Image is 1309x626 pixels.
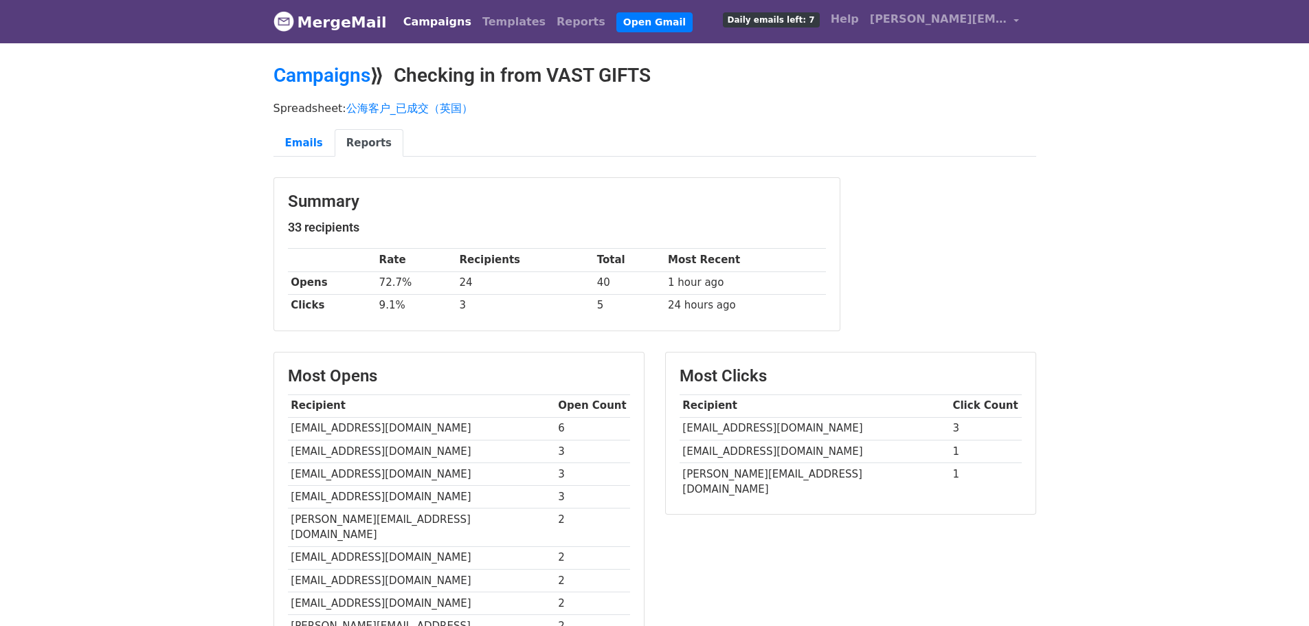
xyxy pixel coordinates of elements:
a: Emails [273,129,335,157]
td: 2 [555,569,630,592]
td: 1 hour ago [664,271,825,294]
th: Recipient [288,394,555,417]
a: [PERSON_NAME][EMAIL_ADDRESS][DOMAIN_NAME] [864,5,1025,38]
td: 1 [950,440,1022,462]
h3: Most Opens [288,366,630,386]
a: 公海客户_已成交（英国） [346,102,473,115]
td: 72.7% [376,271,456,294]
a: Open Gmail [616,12,693,32]
td: 3 [555,462,630,485]
td: 1 [950,462,1022,500]
td: [EMAIL_ADDRESS][DOMAIN_NAME] [680,417,950,440]
td: 5 [594,294,664,317]
th: Recipient [680,394,950,417]
a: MergeMail [273,8,387,36]
h3: Most Clicks [680,366,1022,386]
th: Open Count [555,394,630,417]
h5: 33 recipients [288,220,826,235]
td: [EMAIL_ADDRESS][DOMAIN_NAME] [288,592,555,614]
h2: ⟫ Checking in from VAST GIFTS [273,64,1036,87]
a: Campaigns [273,64,370,87]
td: 6 [555,417,630,440]
th: Opens [288,271,376,294]
td: 24 hours ago [664,294,825,317]
td: [PERSON_NAME][EMAIL_ADDRESS][DOMAIN_NAME] [288,508,555,547]
span: [PERSON_NAME][EMAIL_ADDRESS][DOMAIN_NAME] [870,11,1007,27]
a: Daily emails left: 7 [717,5,825,33]
th: Rate [376,249,456,271]
td: [PERSON_NAME][EMAIL_ADDRESS][DOMAIN_NAME] [680,462,950,500]
td: 9.1% [376,294,456,317]
th: Recipients [456,249,594,271]
a: Templates [477,8,551,36]
a: Reports [551,8,611,36]
a: Help [825,5,864,33]
td: [EMAIL_ADDRESS][DOMAIN_NAME] [288,440,555,462]
td: [EMAIL_ADDRESS][DOMAIN_NAME] [288,546,555,569]
td: 3 [950,417,1022,440]
a: Campaigns [398,8,477,36]
td: 2 [555,546,630,569]
a: Reports [335,129,403,157]
td: 3 [555,440,630,462]
th: Click Count [950,394,1022,417]
td: 3 [555,485,630,508]
img: MergeMail logo [273,11,294,32]
h3: Summary [288,192,826,212]
td: [EMAIL_ADDRESS][DOMAIN_NAME] [288,485,555,508]
td: 40 [594,271,664,294]
th: Total [594,249,664,271]
td: 2 [555,592,630,614]
td: [EMAIL_ADDRESS][DOMAIN_NAME] [288,569,555,592]
td: [EMAIL_ADDRESS][DOMAIN_NAME] [680,440,950,462]
p: Spreadsheet: [273,101,1036,115]
td: [EMAIL_ADDRESS][DOMAIN_NAME] [288,417,555,440]
td: 2 [555,508,630,547]
th: Most Recent [664,249,825,271]
td: 24 [456,271,594,294]
th: Clicks [288,294,376,317]
td: 3 [456,294,594,317]
td: [EMAIL_ADDRESS][DOMAIN_NAME] [288,462,555,485]
span: Daily emails left: 7 [723,12,820,27]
